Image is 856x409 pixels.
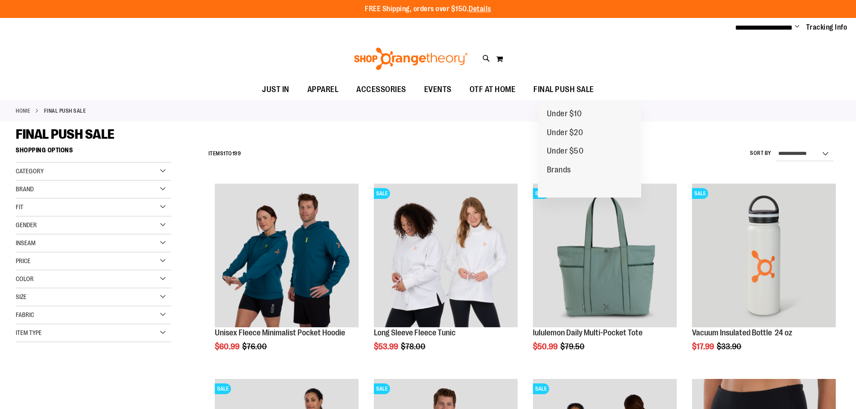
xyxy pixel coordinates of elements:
a: Vacuum Insulated Bottle 24 oz [692,328,792,337]
span: Category [16,167,44,175]
a: lululemon Daily Multi-Pocket Tote [533,328,643,337]
span: SALE [374,188,390,199]
span: Under $20 [547,128,583,139]
span: APPAREL [307,79,339,100]
strong: FINAL PUSH SALE [44,107,86,115]
strong: Shopping Options [16,142,171,163]
a: JUST IN [253,79,298,100]
label: Sort By [750,150,772,157]
a: ACCESSORIES [347,79,415,100]
span: Item Type [16,329,42,336]
img: lululemon Daily Multi-Pocket Tote [533,184,677,327]
span: Color [16,275,34,282]
ul: FINAL PUSH SALE [538,100,641,198]
img: Product image for Fleece Long Sleeve [374,184,518,327]
span: FINAL PUSH SALE [533,79,594,100]
span: SALE [374,383,390,394]
div: product [210,179,363,374]
div: product [369,179,522,374]
a: Unisex Fleece Minimalist Pocket Hoodie [215,328,345,337]
span: ACCESSORIES [356,79,406,100]
span: Under $10 [547,109,582,120]
span: SALE [692,188,708,199]
span: $33.90 [717,342,743,351]
h2: Items to [208,147,241,161]
a: Home [16,107,30,115]
span: OTF AT HOME [470,79,516,100]
span: $17.99 [692,342,715,351]
span: Gender [16,221,37,229]
a: OTF AT HOME [461,79,525,100]
span: $78.00 [401,342,427,351]
button: Account menu [795,23,799,32]
span: Fit [16,203,23,211]
span: Price [16,257,31,264]
a: lululemon Daily Multi-Pocket ToteSALE [533,184,677,329]
span: Size [16,293,27,300]
span: SALE [215,383,231,394]
a: Under $50 [538,142,593,161]
span: FINAL PUSH SALE [16,127,115,142]
div: product [687,179,840,374]
span: JUST IN [262,79,289,100]
a: Unisex Fleece Minimalist Pocket Hoodie [215,184,359,329]
span: Fabric [16,311,34,318]
span: $79.50 [560,342,586,351]
span: $50.99 [533,342,559,351]
span: $76.00 [242,342,268,351]
span: SALE [533,383,549,394]
a: APPAREL [298,79,348,100]
span: $53.99 [374,342,399,351]
a: FINAL PUSH SALE [524,79,603,100]
span: Brands [547,165,571,176]
span: $60.99 [215,342,241,351]
a: Tracking Info [806,22,847,32]
span: Under $50 [547,146,584,158]
span: SALE [533,188,549,199]
a: Vacuum Insulated Bottle 24 ozSALE [692,184,836,329]
span: 199 [232,150,241,157]
a: Brands [538,161,580,180]
span: Inseam [16,239,35,246]
a: Under $20 [538,123,592,142]
img: Unisex Fleece Minimalist Pocket Hoodie [215,184,359,327]
img: Vacuum Insulated Bottle 24 oz [692,184,836,327]
p: FREE Shipping, orders over $150. [365,4,491,14]
a: Under $10 [538,105,591,123]
span: Brand [16,185,34,193]
a: Long Sleeve Fleece Tunic [374,328,456,337]
a: Product image for Fleece Long SleeveSALE [374,184,518,329]
span: 1 [223,150,226,157]
div: product [528,179,681,374]
span: EVENTS [424,79,452,100]
a: Details [469,5,491,13]
a: EVENTS [415,79,461,100]
img: Shop Orangetheory [353,48,469,70]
